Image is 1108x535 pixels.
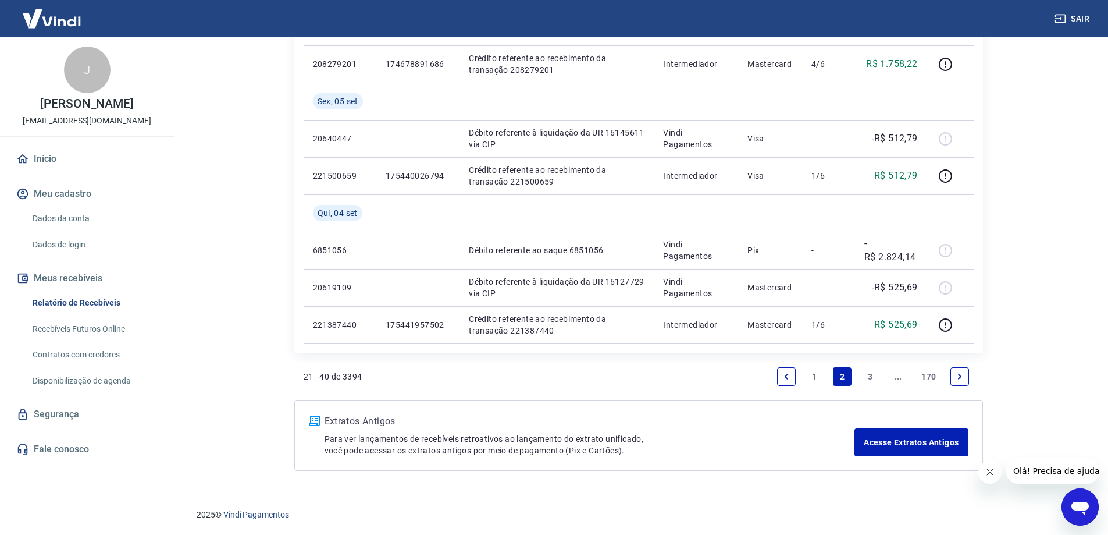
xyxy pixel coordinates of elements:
p: R$ 525,69 [874,318,918,332]
p: 4/6 [811,58,846,70]
ul: Pagination [772,363,973,391]
button: Meus recebíveis [14,265,160,291]
p: 221500659 [313,170,367,182]
p: R$ 1.758,22 [866,57,917,71]
a: Vindi Pagamentos [223,510,289,519]
p: 1/6 [811,170,846,182]
p: Extratos Antigos [325,414,855,428]
p: 21 - 40 de 3394 [304,371,362,382]
p: -R$ 525,69 [872,281,918,295]
a: Previous page [777,367,796,386]
p: Mastercard [747,319,793,331]
p: Crédito referente ao recebimento da transação 208279201 [469,52,644,76]
a: Relatório de Recebíveis [28,291,160,315]
p: 20640447 [313,133,367,144]
span: Olá! Precisa de ajuda? [7,8,98,17]
a: Dados da conta [28,207,160,231]
button: Sair [1052,8,1094,30]
p: R$ 512,79 [874,169,918,183]
p: - [811,133,846,144]
p: Débito referente à liquidação da UR 16127729 via CIP [469,276,644,299]
p: [EMAIL_ADDRESS][DOMAIN_NAME] [23,115,151,127]
a: Next page [950,367,969,386]
p: Para ver lançamentos de recebíveis retroativos ao lançamento do extrato unificado, você pode aces... [325,433,855,456]
a: Page 170 [917,367,940,386]
p: Visa [747,133,793,144]
p: 175441957502 [386,319,450,331]
p: Crédito referente ao recebimento da transação 221500659 [469,164,644,187]
p: Visa [747,170,793,182]
p: 175440026794 [386,170,450,182]
a: Disponibilização de agenda [28,369,160,393]
p: Crédito referente ao recebimento da transação 221387440 [469,313,644,336]
p: -R$ 512,79 [872,132,918,146]
a: Contratos com credores [28,343,160,367]
a: Acesse Extratos Antigos [854,428,968,456]
iframe: Fechar mensagem [978,460,1002,484]
a: Dados de login [28,233,160,257]
p: Intermediador [663,170,729,182]
a: Page 3 [861,367,879,386]
p: 6851056 [313,245,367,256]
p: Vindi Pagamentos [663,127,729,150]
img: Vindi [14,1,90,36]
a: Page 1 [805,367,824,386]
p: Mastercard [747,282,793,293]
a: Page 2 is your current page [833,367,852,386]
p: -R$ 2.824,14 [864,236,918,264]
p: Vindi Pagamentos [663,239,729,262]
p: - [811,245,846,256]
p: Intermediador [663,58,729,70]
p: 1/6 [811,319,846,331]
p: - [811,282,846,293]
iframe: Mensagem da empresa [1006,458,1099,484]
p: Pix [747,245,793,256]
a: Jump forward [889,367,907,386]
p: Vindi Pagamentos [663,276,729,299]
span: Sex, 05 set [318,95,358,107]
p: [PERSON_NAME] [40,98,133,110]
p: 2025 © [197,509,1080,521]
a: Segurança [14,402,160,427]
a: Fale conosco [14,437,160,462]
p: Débito referente à liquidação da UR 16145611 via CIP [469,127,644,150]
a: Recebíveis Futuros Online [28,317,160,341]
div: J [64,47,111,93]
p: Mastercard [747,58,793,70]
img: ícone [309,416,320,426]
p: Intermediador [663,319,729,331]
iframe: Botão para abrir a janela de mensagens [1061,488,1099,526]
p: 20619109 [313,282,367,293]
p: 221387440 [313,319,367,331]
button: Meu cadastro [14,181,160,207]
span: Qui, 04 set [318,207,358,219]
p: 174678891686 [386,58,450,70]
a: Início [14,146,160,172]
p: 208279201 [313,58,367,70]
p: Débito referente ao saque 6851056 [469,245,644,256]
